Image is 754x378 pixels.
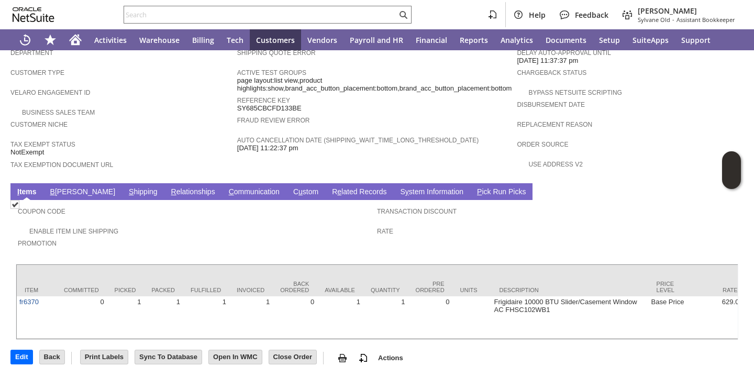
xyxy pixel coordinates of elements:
[460,287,484,293] div: Units
[10,161,113,169] a: Tax Exemption Document URL
[115,287,136,293] div: Picked
[681,35,711,45] span: Support
[638,16,670,24] span: Sylvane Old
[10,121,68,128] a: Customer Niche
[88,29,133,50] a: Activities
[15,187,39,197] a: Items
[350,35,403,45] span: Payroll and HR
[191,287,221,293] div: Fulfilled
[139,35,180,45] span: Warehouse
[501,35,533,45] span: Analytics
[397,187,466,197] a: System Information
[237,117,310,124] a: Fraud Review Error
[19,34,31,46] svg: Recent Records
[124,8,397,21] input: Search
[18,240,57,247] a: Promotion
[220,29,250,50] a: Tech
[209,350,262,364] input: Open In WMC
[237,69,306,76] a: Active Test Groups
[69,34,82,46] svg: Home
[336,352,349,364] img: print.svg
[237,97,290,104] a: Reference Key
[280,281,309,293] div: Back Ordered
[40,350,64,364] input: Back
[29,228,118,235] a: Enable Item Line Shipping
[237,287,264,293] div: Invoiced
[237,137,479,144] a: Auto Cancellation Date (shipping_wait_time_long_threshold_date)
[13,7,54,22] svg: logo
[416,281,445,293] div: Pre Ordered
[229,187,234,196] span: C
[517,101,585,108] a: Disbursement Date
[10,200,19,209] img: Checked
[144,296,183,339] td: 1
[48,187,118,197] a: B[PERSON_NAME]
[64,287,99,293] div: Committed
[19,298,39,306] a: fr6370
[10,69,64,76] a: Customer Type
[657,281,680,293] div: Price Level
[227,35,243,45] span: Tech
[529,10,546,20] span: Help
[517,121,592,128] a: Replacement reason
[409,29,453,50] a: Financial
[528,161,582,168] a: Use Address V2
[107,296,144,339] td: 1
[539,29,593,50] a: Documents
[11,350,32,364] input: Edit
[599,35,620,45] span: Setup
[494,29,539,50] a: Analytics
[237,49,316,57] a: Shipping Quote Error
[408,296,452,339] td: 0
[377,208,457,215] a: Transaction Discount
[649,296,688,339] td: Base Price
[22,109,95,116] a: Business Sales Team
[500,287,641,293] div: Description
[81,350,128,364] input: Print Labels
[10,148,44,157] span: NotExempt
[301,29,343,50] a: Vendors
[317,296,363,339] td: 1
[126,187,160,197] a: Shipping
[13,29,38,50] a: Recent Records
[10,49,53,57] a: Department
[397,8,409,21] svg: Search
[474,187,528,197] a: Pick Run Picks
[25,287,48,293] div: Item
[343,29,409,50] a: Payroll and HR
[171,187,176,196] span: R
[44,34,57,46] svg: Shortcuts
[675,29,717,50] a: Support
[18,208,65,215] a: Coupon Code
[56,296,107,339] td: 0
[129,187,134,196] span: S
[135,350,202,364] input: Sync To Database
[152,287,175,293] div: Packed
[256,35,295,45] span: Customers
[374,354,407,362] a: Actions
[517,49,611,57] a: Delay Auto-Approval Until
[517,69,586,76] a: Chargeback Status
[546,35,586,45] span: Documents
[329,187,389,197] a: Related Records
[688,296,746,339] td: 629.00
[94,35,127,45] span: Activities
[722,171,741,190] span: Oracle Guided Learning Widget. To move around, please hold and drag
[725,185,737,198] a: Unrolled view on
[133,29,186,50] a: Warehouse
[638,6,735,16] span: [PERSON_NAME]
[517,141,568,148] a: Order Source
[371,287,400,293] div: Quantity
[696,287,738,293] div: Rate
[291,187,321,197] a: Custom
[672,16,674,24] span: -
[237,76,512,93] span: page layout:list view,product highlights:show,brand_acc_button_placement:bottom,brand_acc_button_...
[17,187,19,196] span: I
[377,228,393,235] a: Rate
[492,296,649,339] td: Frigidaire 10000 BTU Slider/Casement Window AC FHSC102WB1
[325,287,355,293] div: Available
[677,16,735,24] span: Assistant Bookkeeper
[192,35,214,45] span: Billing
[63,29,88,50] a: Home
[186,29,220,50] a: Billing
